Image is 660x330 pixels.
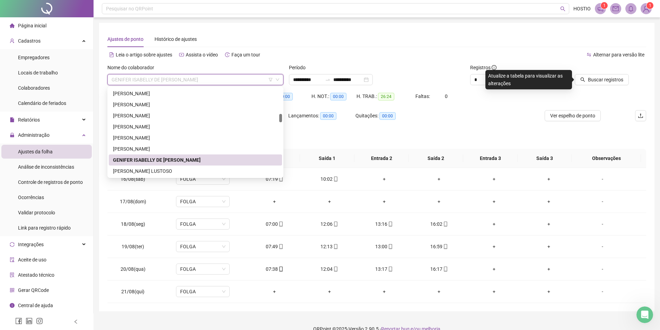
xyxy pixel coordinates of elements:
span: upload [638,113,643,118]
span: file-text [109,52,114,57]
span: Registros [470,64,496,71]
div: 07:49 [253,243,296,250]
div: + [253,198,296,205]
span: instagram [36,318,43,324]
div: 10:02 [307,175,351,183]
span: mobile [333,222,338,226]
span: left [73,319,78,324]
div: Quitações: [355,112,423,120]
div: + [472,288,516,295]
div: + [527,288,571,295]
div: + [472,243,516,250]
span: 1 [603,3,606,8]
div: + [472,175,516,183]
span: Buscar registros [588,76,623,83]
div: + [362,198,406,205]
span: 26:24 [378,93,394,100]
iframe: Intercom live chat [636,306,653,323]
span: Calendário de feriados [18,100,66,106]
label: Período [289,64,310,71]
span: mobile [278,267,283,271]
div: GIULIANE SORIA LUSTOSO [109,166,282,177]
th: Saída 2 [409,149,463,168]
div: [PERSON_NAME] [113,134,278,142]
div: FRANK CASSIMIRO LEITE [109,110,282,121]
div: + [527,243,571,250]
div: HE 3: [266,92,311,100]
div: [PERSON_NAME] [113,90,278,97]
div: GABRIEL DUARTE GOMES [109,132,282,143]
span: Integrações [18,242,44,247]
span: mobile [387,222,393,226]
img: 41758 [641,3,651,14]
span: 20/08(qua) [121,266,146,272]
span: mobile [442,244,448,249]
span: Colaboradores [18,85,50,91]
div: 12:06 [307,220,351,228]
span: 18/08(seg) [121,221,145,227]
div: + [417,288,461,295]
div: + [253,288,296,295]
span: sync [10,242,15,247]
th: Observações [572,149,641,168]
div: H. NOT.: [311,92,357,100]
div: 16:17 [417,265,461,273]
span: filter [269,78,273,82]
div: FRANCISCA OLIVEIRA BRAGA ISACKSSON [109,88,282,99]
span: user-add [10,38,15,43]
span: solution [10,273,15,277]
span: Ver espelho de ponto [550,112,595,119]
div: + [307,288,351,295]
span: mobile [442,267,448,271]
div: GENIFER ISABELLY DE FREITAS CAMPOS [109,154,282,166]
div: Atualize a tabela para visualizar as alterações [485,70,572,89]
span: Empregadores [18,55,50,60]
div: 16:59 [417,243,461,250]
span: HOSTIO [573,5,591,12]
div: + [527,175,571,183]
th: Saída 3 [518,149,572,168]
span: qrcode [10,288,15,293]
span: mail [613,6,619,12]
span: GENIFER ISABELLY DE FREITAS CAMPOS [112,74,279,85]
div: GABRIELE ROBERTA DUARTE GOMES [109,143,282,154]
div: [PERSON_NAME] [113,145,278,153]
div: + [417,198,461,205]
div: 13:17 [362,265,406,273]
span: Link para registro rápido [18,225,71,231]
span: home [10,23,15,28]
div: + [527,198,571,205]
span: Atestado técnico [18,272,54,278]
span: youtube [179,52,184,57]
div: [PERSON_NAME] [113,101,278,108]
div: - [582,175,623,183]
span: FOLGA [180,196,226,207]
div: + [527,265,571,273]
span: mobile [387,244,393,249]
div: - [582,243,623,250]
span: FOLGA [180,241,226,252]
div: + [417,175,461,183]
span: to [325,77,331,82]
div: 16:02 [417,220,461,228]
span: Controle de registros de ponto [18,179,83,185]
span: Análise de inconsistências [18,164,74,170]
span: 00:00 [276,93,293,100]
div: + [472,220,516,228]
span: Assista o vídeo [186,52,218,57]
span: history [225,52,230,57]
span: Ocorrências [18,195,44,200]
div: + [527,220,571,228]
div: Lançamentos: [288,112,355,120]
div: 13:00 [362,243,406,250]
span: swap [587,52,591,57]
span: FOLGA [180,219,226,229]
span: mobile [442,222,448,226]
span: mobile [278,177,283,181]
span: file [10,117,15,122]
span: bell [628,6,634,12]
span: Locais de trabalho [18,70,58,75]
span: 00:00 [379,112,396,120]
span: 21/08(qui) [121,289,144,294]
div: 07:19 [253,175,296,183]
